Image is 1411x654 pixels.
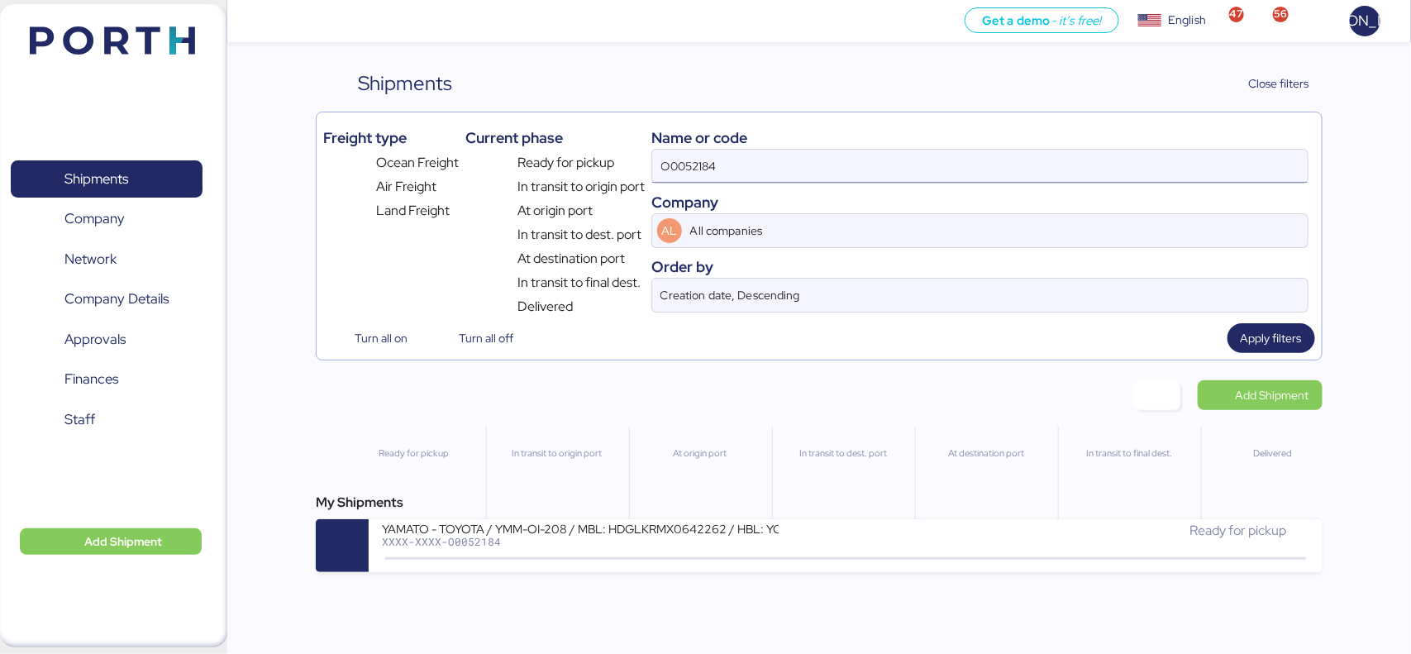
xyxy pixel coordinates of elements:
[376,201,450,221] span: Land Freight
[465,127,645,149] div: Current phase
[11,280,203,318] a: Company Details
[1208,446,1337,461] div: Delivered
[64,287,169,311] span: Company Details
[11,200,203,238] a: Company
[323,127,458,149] div: Freight type
[517,153,614,173] span: Ready for pickup
[1227,323,1315,353] button: Apply filters
[517,273,641,293] span: In transit to final dest.
[517,225,641,245] span: In transit to dest. port
[1168,12,1206,29] div: English
[517,297,573,317] span: Delivered
[64,367,118,391] span: Finances
[64,247,117,271] span: Network
[1249,74,1309,93] span: Close filters
[358,69,452,98] div: Shipments
[376,153,459,173] span: Ocean Freight
[517,249,625,269] span: At destination port
[316,493,1322,513] div: My Shipments
[355,328,408,348] span: Turn all on
[323,323,421,353] button: Turn all on
[636,446,765,461] div: At origin port
[349,446,478,461] div: Ready for pickup
[20,528,202,555] button: Add Shipment
[11,360,203,399] a: Finances
[517,177,645,197] span: In transit to origin port
[1215,69,1323,98] button: Close filters
[11,241,203,279] a: Network
[84,532,162,551] span: Add Shipment
[922,446,1051,461] div: At destination port
[64,327,126,351] span: Approvals
[651,255,1308,278] div: Order by
[11,401,203,439] a: Staff
[382,521,779,535] div: YAMATO - TOYOTA / YMM-OI-208 / MBL: HDGLKRMX0642262 / HBL: YONGS2508026 / FCL
[662,222,678,240] span: AL
[376,177,436,197] span: Air Freight
[64,408,95,432] span: Staff
[651,191,1308,213] div: Company
[460,328,514,348] span: Turn all off
[493,446,622,461] div: In transit to origin port
[1198,380,1323,410] a: Add Shipment
[1065,446,1194,461] div: In transit to final dest.
[427,323,527,353] button: Turn all off
[11,160,203,198] a: Shipments
[64,207,125,231] span: Company
[517,201,593,221] span: At origin port
[1236,385,1309,405] span: Add Shipment
[1189,522,1286,539] span: Ready for pickup
[1241,328,1302,348] span: Apply filters
[64,167,128,191] span: Shipments
[11,321,203,359] a: Approvals
[687,214,1261,247] input: AL
[779,446,908,461] div: In transit to dest. port
[651,127,1308,149] div: Name or code
[382,536,779,547] div: XXXX-XXXX-O0052184
[237,7,265,36] button: Menu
